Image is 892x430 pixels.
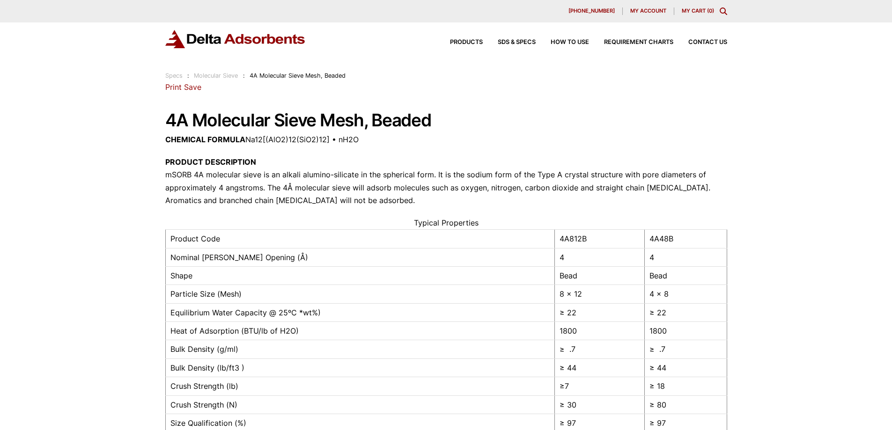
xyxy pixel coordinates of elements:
[435,39,483,45] a: Products
[551,39,589,45] span: How to Use
[720,7,727,15] div: Toggle Modal Content
[682,7,714,14] a: My Cart (0)
[604,39,673,45] span: Requirement Charts
[589,39,673,45] a: Requirement Charts
[688,39,727,45] span: Contact Us
[673,39,727,45] a: Contact Us
[623,7,674,15] a: My account
[483,39,536,45] a: SDS & SPECS
[165,30,306,48] img: Delta Adsorbents
[709,7,712,14] span: 0
[561,7,623,15] a: [PHONE_NUMBER]
[450,39,483,45] span: Products
[536,39,589,45] a: How to Use
[630,8,666,14] span: My account
[568,8,615,14] span: [PHONE_NUMBER]
[498,39,536,45] span: SDS & SPECS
